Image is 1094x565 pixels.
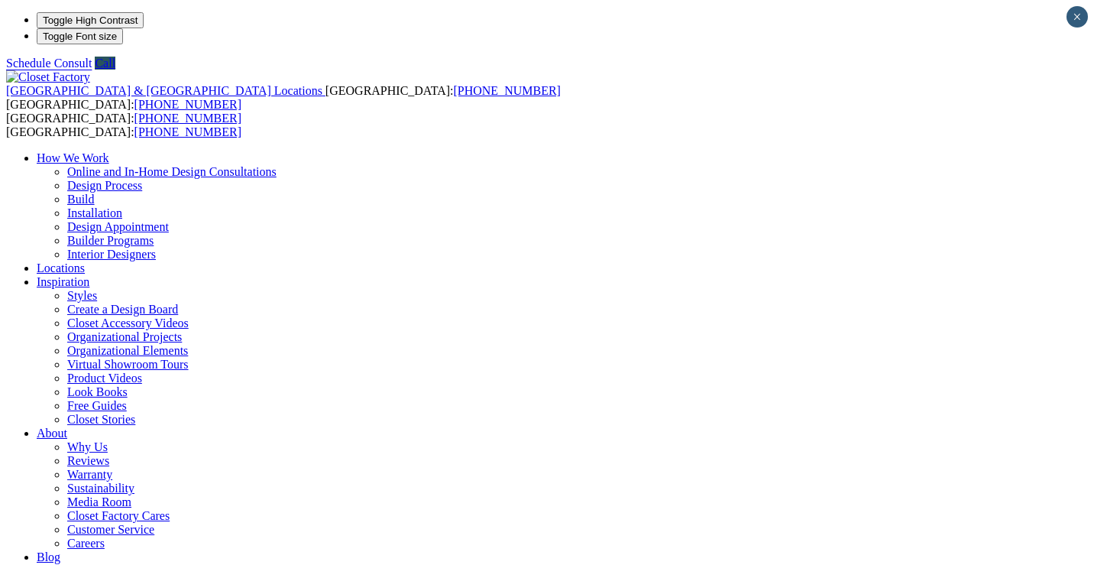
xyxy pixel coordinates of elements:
a: Inspiration [37,275,89,288]
button: Close [1066,6,1088,28]
button: Toggle Font size [37,28,123,44]
a: How We Work [37,151,109,164]
a: Careers [67,537,105,550]
a: Customer Service [67,523,154,536]
a: [PHONE_NUMBER] [134,112,241,125]
a: [PHONE_NUMBER] [134,125,241,138]
a: Closet Stories [67,413,135,426]
a: Blog [37,550,60,563]
img: Closet Factory [6,70,90,84]
a: Organizational Projects [67,330,182,343]
span: [GEOGRAPHIC_DATA]: [GEOGRAPHIC_DATA]: [6,84,561,111]
a: [PHONE_NUMBER] [453,84,560,97]
span: [GEOGRAPHIC_DATA] & [GEOGRAPHIC_DATA] Locations [6,84,322,97]
a: [PHONE_NUMBER] [134,98,241,111]
span: Toggle Font size [43,31,117,42]
button: Toggle High Contrast [37,12,144,28]
a: Builder Programs [67,234,154,247]
a: Closet Factory Cares [67,509,170,522]
a: Why Us [67,440,108,453]
a: Installation [67,206,122,219]
a: Reviews [67,454,109,467]
a: Online and In-Home Design Consultations [67,165,277,178]
a: Design Appointment [67,220,169,233]
a: Virtual Showroom Tours [67,358,189,371]
a: Media Room [67,495,131,508]
a: Locations [37,261,85,274]
a: Closet Accessory Videos [67,317,189,330]
a: Organizational Elements [67,344,188,357]
a: Create a Design Board [67,303,178,316]
a: Look Books [67,385,128,398]
a: Warranty [67,468,112,481]
a: Sustainability [67,482,134,495]
a: [GEOGRAPHIC_DATA] & [GEOGRAPHIC_DATA] Locations [6,84,325,97]
a: Call [95,57,115,70]
span: [GEOGRAPHIC_DATA]: [GEOGRAPHIC_DATA]: [6,112,241,138]
a: Build [67,193,95,206]
a: About [37,427,67,440]
a: Design Process [67,179,142,192]
span: Toggle High Contrast [43,15,138,26]
a: Styles [67,289,97,302]
a: Interior Designers [67,248,156,261]
a: Product Videos [67,372,142,385]
a: Free Guides [67,399,127,412]
a: Schedule Consult [6,57,92,70]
